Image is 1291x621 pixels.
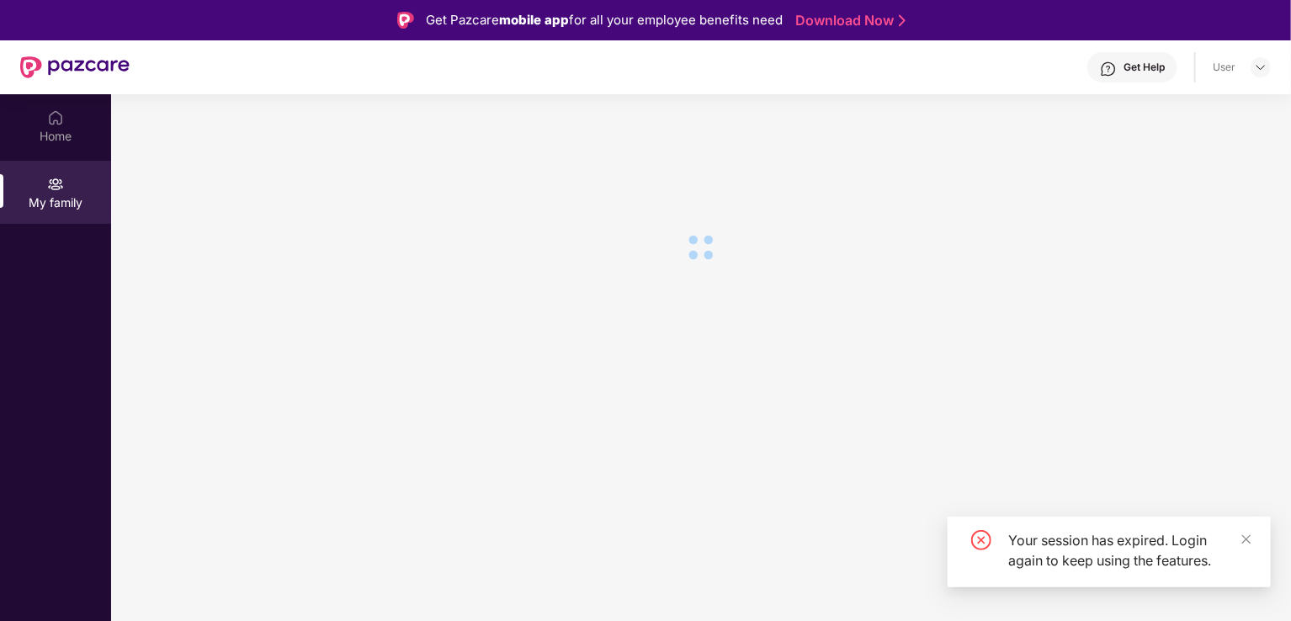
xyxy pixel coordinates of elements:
[397,12,414,29] img: Logo
[499,12,569,28] strong: mobile app
[1008,530,1251,571] div: Your session has expired. Login again to keep using the features.
[426,10,783,30] div: Get Pazcare for all your employee benefits need
[1241,533,1252,545] span: close
[1100,61,1117,77] img: svg+xml;base64,PHN2ZyBpZD0iSGVscC0zMngzMiIgeG1sbnM9Imh0dHA6Ly93d3cudzMub3JnLzIwMDAvc3ZnIiB3aWR0aD...
[1254,61,1267,74] img: svg+xml;base64,PHN2ZyBpZD0iRHJvcGRvd24tMzJ4MzIiIHhtbG5zPSJodHRwOi8vd3d3LnczLm9yZy8yMDAwL3N2ZyIgd2...
[1124,61,1165,74] div: Get Help
[20,56,130,78] img: New Pazcare Logo
[47,109,64,126] img: svg+xml;base64,PHN2ZyBpZD0iSG9tZSIgeG1sbnM9Imh0dHA6Ly93d3cudzMub3JnLzIwMDAvc3ZnIiB3aWR0aD0iMjAiIG...
[795,12,901,29] a: Download Now
[47,176,64,193] img: svg+xml;base64,PHN2ZyB3aWR0aD0iMjAiIGhlaWdodD0iMjAiIHZpZXdCb3g9IjAgMCAyMCAyMCIgZmlsbD0ibm9uZSIgeG...
[899,12,906,29] img: Stroke
[1213,61,1235,74] div: User
[971,530,991,550] span: close-circle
